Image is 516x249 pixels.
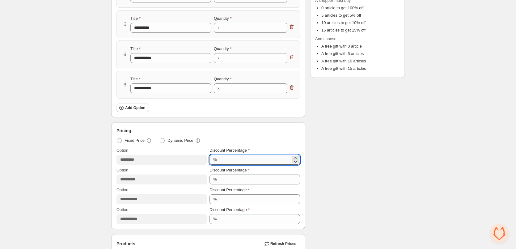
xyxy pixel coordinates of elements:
[125,137,145,144] span: Fixed Price
[130,46,141,52] label: Title
[116,147,128,154] label: Option
[218,85,220,91] div: x
[218,25,220,31] div: x
[209,147,250,154] label: Discount Percentage
[116,128,131,134] span: Pricing
[214,15,231,22] label: Quantity
[209,207,250,213] label: Discount Percentage
[321,65,400,72] li: A free gift with 15 articles
[321,20,400,26] li: 10 articles to get 10% off
[213,157,217,163] div: %
[130,15,141,22] label: Title
[116,103,149,112] button: Add Option
[270,241,296,246] span: Refresh Prices
[321,27,400,33] li: 15 articles to get 15% off
[214,76,231,82] label: Quantity
[262,239,300,248] button: Refresh Prices
[209,167,250,173] label: Discount Percentage
[490,224,509,243] div: Open chat
[321,5,400,11] li: 0 article to get 100% off
[116,207,128,213] label: Option
[321,12,400,19] li: 5 articles to get 5% off
[218,55,220,61] div: x
[315,36,400,42] span: And choose
[167,137,193,144] span: Dynamic Price
[213,216,217,222] div: %
[125,105,145,110] span: Add Option
[116,187,128,193] label: Option
[116,241,135,247] span: Products
[209,187,250,193] label: Discount Percentage
[130,76,141,82] label: Title
[214,46,231,52] label: Quantity
[213,196,217,202] div: %
[116,167,128,173] label: Option
[321,58,400,64] li: A free gift with 10 articles
[321,51,400,57] li: A free gift with 5 articles
[321,43,400,49] li: A free gift with 0 article
[213,176,217,183] div: %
